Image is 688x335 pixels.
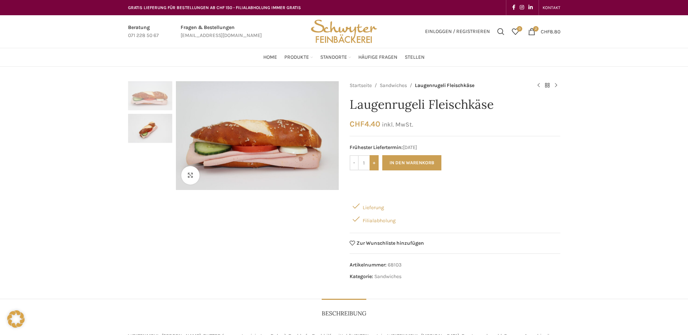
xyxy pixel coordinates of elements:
[388,262,401,268] span: 68103
[181,24,262,40] a: Infobox link
[350,199,560,212] div: Lieferung
[374,273,401,280] a: Sandwiches
[543,5,560,10] span: KONTAKT
[350,144,403,150] span: Frühester Liefertermin:
[350,155,359,170] input: -
[308,15,379,48] img: Bäckerei Schwyter
[358,50,397,65] a: Häufige Fragen
[128,114,172,146] div: 2 / 2
[322,310,366,317] span: Beschreibung
[350,262,387,268] span: Artikelnummer:
[539,0,564,15] div: Secondary navigation
[284,54,309,61] span: Produkte
[350,212,560,226] div: Filialabholung
[405,54,425,61] span: Stellen
[350,97,560,112] h1: Laugenrugeli Fleischkäse
[405,50,425,65] a: Stellen
[494,24,508,39] a: Suchen
[534,81,543,90] a: Previous product
[380,82,407,90] a: Sandwiches
[358,54,397,61] span: Häufige Fragen
[533,26,539,32] span: 2
[359,155,370,170] input: Produktmenge
[541,28,560,34] bdi: 8.80
[308,28,379,34] a: Site logo
[350,119,380,128] bdi: 4.40
[350,81,527,90] nav: Breadcrumb
[263,50,277,65] a: Home
[508,24,523,39] div: Meine Wunschliste
[348,176,562,194] iframe: Sicherer Rahmen für schnelle Bezahlvorgänge
[350,82,372,90] a: Startseite
[128,81,172,114] div: 1 / 2
[382,155,441,170] button: In den Warenkorb
[350,119,364,128] span: CHF
[320,54,347,61] span: Standorte
[425,29,490,34] span: Einloggen / Registrieren
[552,81,560,90] a: Next product
[508,24,523,39] a: 0
[382,121,413,128] small: inkl. MwSt.
[350,273,373,280] span: Kategorie:
[350,144,560,152] span: [DATE]
[128,24,159,40] a: Infobox link
[541,28,550,34] span: CHF
[174,81,341,190] div: 1 / 2
[421,24,494,39] a: Einloggen / Registrieren
[128,114,172,143] img: Laugenrugeli Fleischkäse – Bild 2
[284,50,313,65] a: Produkte
[128,81,172,110] img: Laugenrugeli Fleischkäse
[510,3,518,13] a: Facebook social link
[526,3,535,13] a: Linkedin social link
[524,24,564,39] a: 2 CHF8.80
[124,50,564,65] div: Main navigation
[357,241,424,246] span: Zur Wunschliste hinzufügen
[518,3,526,13] a: Instagram social link
[128,5,301,10] span: GRATIS LIEFERUNG FÜR BESTELLUNGEN AB CHF 150 - FILIALABHOLUNG IMMER GRATIS
[415,82,474,90] span: Laugenrugeli Fleischkäse
[543,0,560,15] a: KONTAKT
[370,155,379,170] input: +
[350,240,424,246] a: Zur Wunschliste hinzufügen
[320,50,351,65] a: Standorte
[517,26,522,32] span: 0
[263,54,277,61] span: Home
